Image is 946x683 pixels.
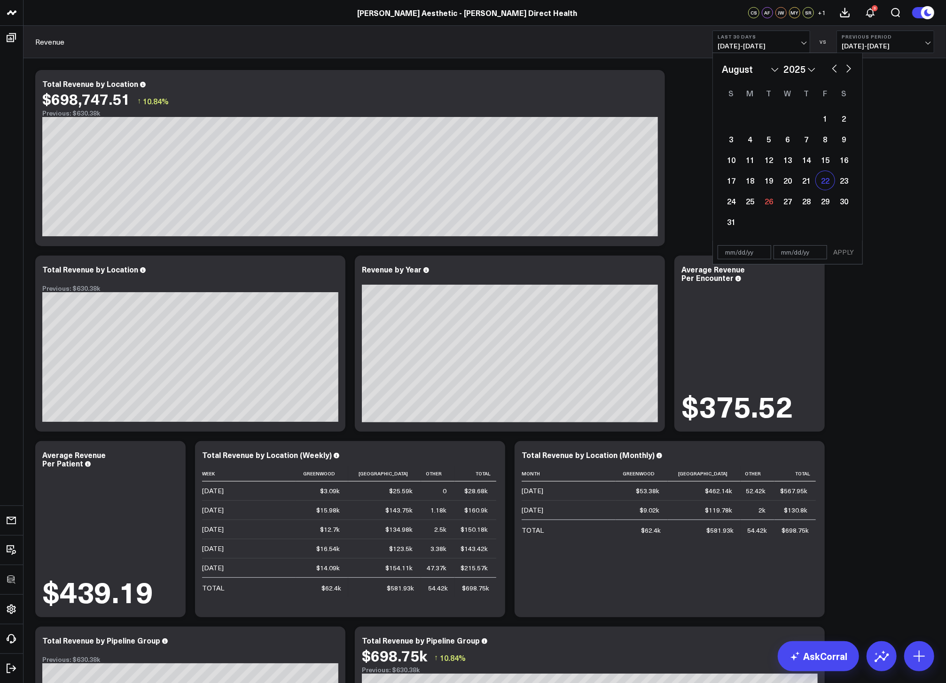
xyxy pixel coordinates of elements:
[202,450,332,460] div: Total Revenue by Location (Weekly)
[522,466,616,481] th: Month
[385,505,413,515] div: $143.75k
[461,563,488,573] div: $215.57k
[434,525,446,534] div: 2.5k
[427,563,446,573] div: 47.37k
[137,95,141,107] span: ↑
[762,7,773,18] div: AF
[362,647,427,664] div: $698.75k
[705,505,732,515] div: $119.78k
[748,526,767,535] div: 54.42k
[42,635,160,645] div: Total Revenue by Pipeline Group
[461,525,488,534] div: $150.18k
[455,466,496,481] th: Total
[746,486,766,496] div: 52.42k
[789,7,800,18] div: MY
[718,245,771,259] input: mm/dd/yy
[296,466,348,481] th: Greenwood
[759,85,778,101] div: Tuesday
[741,85,759,101] div: Monday
[641,526,661,535] div: $62.4k
[430,544,446,553] div: 3.38k
[816,7,828,18] button: +1
[681,264,745,283] div: Average Revenue Per Encounter
[42,285,338,292] div: Previous: $630.38k
[440,652,466,663] span: 10.84%
[362,635,480,645] div: Total Revenue by Pipeline Group
[705,486,732,496] div: $462.14k
[464,505,488,515] div: $160.9k
[42,656,338,663] div: Previous: $630.38k
[202,466,296,481] th: Week
[774,466,816,481] th: Total
[780,486,807,496] div: $567.95k
[837,31,934,53] button: Previous Period[DATE]-[DATE]
[462,583,489,593] div: $698.75k
[818,9,826,16] span: + 1
[775,7,787,18] div: JW
[42,450,106,468] div: Average Revenue Per Patient
[421,466,455,481] th: Other
[316,544,340,553] div: $16.54k
[316,505,340,515] div: $15.98k
[522,505,543,515] div: [DATE]
[357,8,577,18] a: [PERSON_NAME] Aesthetic - [PERSON_NAME] Direct Health
[362,666,818,674] div: Previous: $630.38k
[320,486,340,496] div: $3.09k
[803,7,814,18] div: SR
[385,525,413,534] div: $134.98k
[778,641,859,671] a: AskCorral
[202,563,224,573] div: [DATE]
[842,42,929,50] span: [DATE] - [DATE]
[522,526,544,535] div: TOTAL
[797,85,816,101] div: Thursday
[443,486,446,496] div: 0
[829,245,858,259] button: APPLY
[389,486,413,496] div: $25.59k
[42,576,154,605] div: $439.19
[316,563,340,573] div: $14.09k
[636,486,659,496] div: $53.38k
[759,505,766,515] div: 2k
[616,466,668,481] th: Greenwood
[348,466,421,481] th: [GEOGRAPHIC_DATA]
[143,96,169,106] span: 10.84%
[42,90,130,107] div: $698,747.51
[782,526,809,535] div: $698.75k
[428,583,448,593] div: 54.42k
[774,245,827,259] input: mm/dd/yy
[668,466,740,481] th: [GEOGRAPHIC_DATA]
[706,526,734,535] div: $581.93k
[718,42,805,50] span: [DATE] - [DATE]
[461,544,488,553] div: $143.42k
[385,563,413,573] div: $154.11k
[42,78,138,89] div: Total Revenue by Location
[202,544,224,553] div: [DATE]
[464,486,488,496] div: $28.68k
[42,264,138,274] div: Total Revenue by Location
[434,652,438,664] span: ↑
[430,505,446,515] div: 1.18k
[522,450,655,460] div: Total Revenue by Location (Monthly)
[387,583,414,593] div: $581.93k
[522,486,543,496] div: [DATE]
[202,486,224,496] div: [DATE]
[35,37,64,47] a: Revenue
[816,85,835,101] div: Friday
[741,466,774,481] th: Other
[681,391,793,420] div: $375.52
[202,583,224,593] div: TOTAL
[778,85,797,101] div: Wednesday
[784,505,807,515] div: $130.8k
[202,525,224,534] div: [DATE]
[202,505,224,515] div: [DATE]
[835,85,853,101] div: Saturday
[42,109,658,117] div: Previous: $630.38k
[722,85,741,101] div: Sunday
[362,264,422,274] div: Revenue by Year
[712,31,810,53] button: Last 30 Days[DATE]-[DATE]
[640,505,659,515] div: $9.02k
[321,583,341,593] div: $62.4k
[872,5,878,11] div: 3
[815,39,832,45] div: VS
[842,34,929,39] b: Previous Period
